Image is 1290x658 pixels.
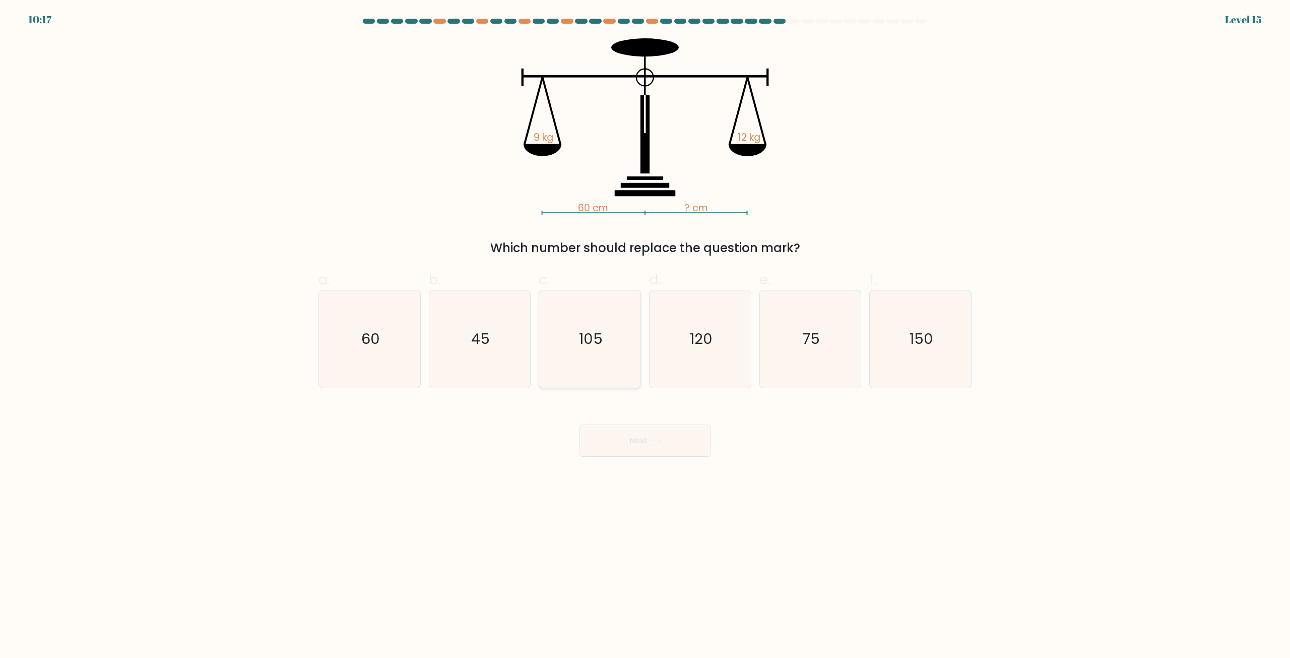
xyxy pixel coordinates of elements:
[690,329,713,349] text: 120
[318,270,331,289] span: a.
[684,201,708,215] tspan: ? cm
[539,270,550,289] span: c.
[578,201,608,215] tspan: 60 cm
[471,329,490,349] text: 45
[325,239,965,257] div: Which number should replace the question mark?
[534,131,553,144] tspan: 9 kg
[361,329,380,349] text: 60
[28,12,51,27] div: 10:17
[738,131,760,144] tspan: 12 kg
[869,270,876,289] span: f.
[579,329,603,349] text: 105
[429,270,441,289] span: b.
[759,270,770,289] span: e.
[1225,12,1262,27] div: Level 15
[802,329,820,349] text: 75
[649,270,661,289] span: d.
[579,425,711,457] button: Next
[910,329,933,349] text: 150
